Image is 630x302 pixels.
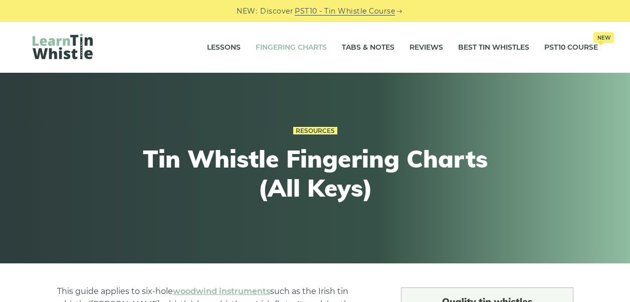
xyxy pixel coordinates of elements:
a: Tabs & Notes [342,35,394,60]
a: Best Tin Whistles [458,35,529,60]
a: woodwind instruments [173,286,270,296]
img: LearnTinWhistle.com [33,34,93,59]
h1: Tin Whistle Fingering Charts (All Keys) [131,144,500,202]
a: Reviews [409,35,443,60]
a: Fingering Charts [256,35,327,60]
span: New [593,32,614,43]
a: Resources [293,127,337,135]
a: PST10 CourseNew [544,35,598,60]
a: Lessons [207,35,241,60]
